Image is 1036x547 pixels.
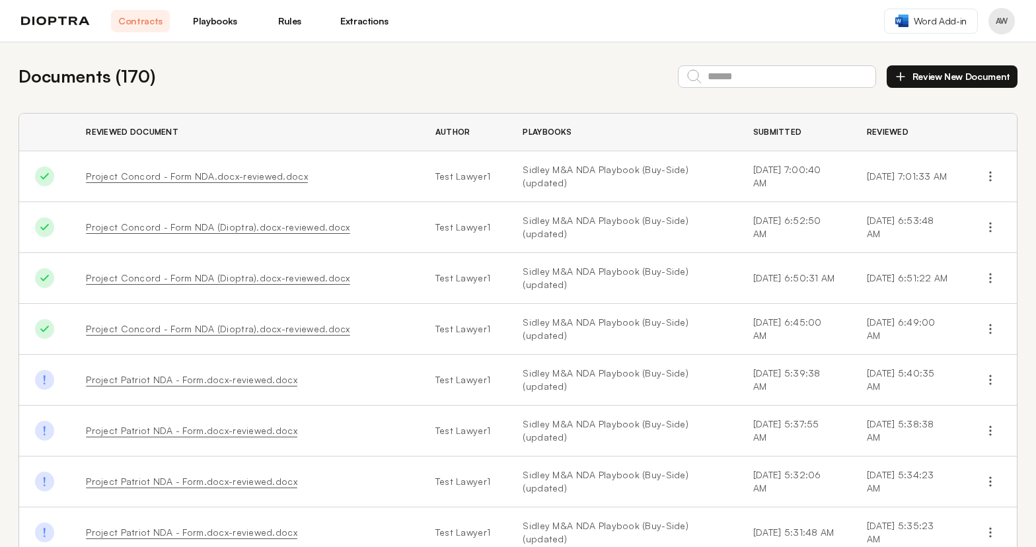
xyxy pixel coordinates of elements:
[737,114,851,151] th: Submitted
[523,367,721,393] a: Sidley M&A NDA Playbook (Buy-Side) (updated)
[420,151,507,202] td: Test Lawyer1
[523,316,721,342] a: Sidley M&A NDA Playbook (Buy-Side) (updated)
[260,10,319,32] a: Rules
[851,355,964,406] td: [DATE] 5:40:35 AM
[35,472,54,491] img: Done
[851,456,964,507] td: [DATE] 5:34:23 AM
[420,114,507,151] th: Author
[851,304,964,355] td: [DATE] 6:49:00 AM
[186,10,244,32] a: Playbooks
[887,65,1017,88] button: Review New Document
[35,166,54,186] img: Done
[988,8,1015,34] button: Profile menu
[884,9,978,34] a: Word Add-in
[86,221,350,233] a: Project Concord - Form NDA (Dioptra).docx-reviewed.docx
[737,406,851,456] td: [DATE] 5:37:55 AM
[737,151,851,202] td: [DATE] 7:00:40 AM
[21,17,90,26] img: logo
[86,527,297,538] a: Project Patriot NDA - Form.docx-reviewed.docx
[86,374,297,385] a: Project Patriot NDA - Form.docx-reviewed.docx
[35,370,54,389] img: Done
[851,114,964,151] th: Reviewed
[335,10,394,32] a: Extractions
[35,421,54,440] img: Done
[86,272,350,283] a: Project Concord - Form NDA (Dioptra).docx-reviewed.docx
[35,523,54,542] img: Done
[523,519,721,546] a: Sidley M&A NDA Playbook (Buy-Side) (updated)
[420,456,507,507] td: Test Lawyer1
[420,253,507,304] td: Test Lawyer1
[523,214,721,240] a: Sidley M&A NDA Playbook (Buy-Side) (updated)
[86,476,297,487] a: Project Patriot NDA - Form.docx-reviewed.docx
[420,406,507,456] td: Test Lawyer1
[35,319,54,338] img: Done
[420,202,507,253] td: Test Lawyer1
[70,114,420,151] th: Reviewed Document
[523,163,721,190] a: Sidley M&A NDA Playbook (Buy-Side) (updated)
[86,425,297,436] a: Project Patriot NDA - Form.docx-reviewed.docx
[737,456,851,507] td: [DATE] 5:32:06 AM
[420,304,507,355] td: Test Lawyer1
[851,253,964,304] td: [DATE] 6:51:22 AM
[851,151,964,202] td: [DATE] 7:01:33 AM
[851,202,964,253] td: [DATE] 6:53:48 AM
[523,418,721,444] a: Sidley M&A NDA Playbook (Buy-Side) (updated)
[914,15,967,28] span: Word Add-in
[851,406,964,456] td: [DATE] 5:38:38 AM
[35,268,54,287] img: Done
[18,63,155,89] h2: Documents ( 170 )
[35,217,54,237] img: Done
[737,304,851,355] td: [DATE] 6:45:00 AM
[523,468,721,495] a: Sidley M&A NDA Playbook (Buy-Side) (updated)
[895,15,908,27] img: word
[737,355,851,406] td: [DATE] 5:39:38 AM
[111,10,170,32] a: Contracts
[420,355,507,406] td: Test Lawyer1
[86,170,308,182] a: Project Concord - Form NDA.docx-reviewed.docx
[737,253,851,304] td: [DATE] 6:50:31 AM
[737,202,851,253] td: [DATE] 6:52:50 AM
[86,323,350,334] a: Project Concord - Form NDA (Dioptra).docx-reviewed.docx
[507,114,737,151] th: Playbooks
[523,265,721,291] a: Sidley M&A NDA Playbook (Buy-Side) (updated)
